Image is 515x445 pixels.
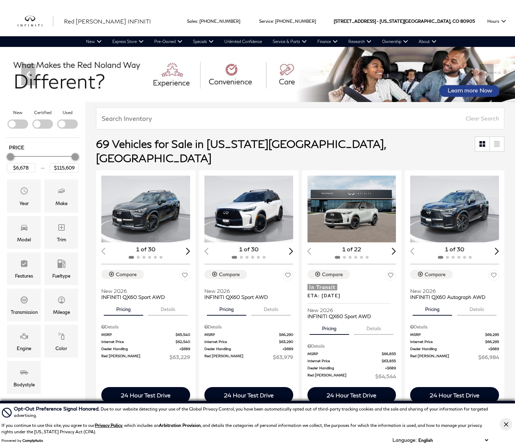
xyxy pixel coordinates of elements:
[52,272,70,280] div: Fueltype
[410,283,499,300] a: New 2026INFINITI QX60 Autograph AWD
[57,221,66,236] span: Trim
[312,36,343,47] a: Finance
[1,438,43,443] div: Powered by
[21,64,36,85] div: Previous
[204,288,288,294] span: New 2026
[307,307,391,313] span: New 2026
[307,245,396,253] div: 1 of 22
[354,319,393,335] button: details tab
[44,216,78,249] div: TrimTrim
[50,163,79,172] input: Maximum
[204,346,293,352] a: Dealer Handling $689
[283,346,293,352] span: $689
[187,18,197,24] span: Sales
[410,353,499,361] a: Red [PERSON_NAME] $66,984
[307,372,396,380] a: Red [PERSON_NAME] $64,544
[273,18,274,24] span: :
[57,236,66,243] div: Trim
[101,387,190,403] div: 24 Hour Test Drive - INFINITI QX60 Sport AWD
[307,351,396,356] a: MSRP $66,855
[170,353,190,361] span: $63,229
[417,437,490,444] select: Language Select
[385,365,396,371] span: $689
[15,272,33,280] div: Features
[188,36,219,47] a: Specials
[410,245,499,253] div: 1 of 30
[485,332,499,337] span: $69,295
[101,294,185,300] span: INFINITI QX60 Sport AWD
[219,271,240,278] div: Compare
[7,289,41,321] div: TransmissionTransmission
[20,199,29,207] div: Year
[81,36,442,47] nav: Main Navigation
[5,109,80,138] div: Filter by Vehicle Type
[307,372,376,380] span: Red [PERSON_NAME]
[9,144,76,151] h5: Price
[1,423,482,434] p: If you continue to use this site, you agree to our , which includes an , and details the categori...
[307,387,396,403] div: 24 Hour Test Drive - INFINITI QX60 Sport AWD
[307,270,350,279] button: Compare Vehicle
[101,339,190,344] a: Internet Price $62,540
[101,176,190,242] img: 2026 INFINITI QX60 Sport AWD 1
[410,294,494,300] span: INFINITI QX60 Autograph AWD
[7,153,14,160] div: Minimum Price
[101,353,190,361] a: Red [PERSON_NAME] $63,229
[101,353,170,361] span: Red [PERSON_NAME]
[7,252,41,285] div: FeaturesFeatures
[410,346,488,352] span: Dealer Handling
[310,319,349,335] button: pricing tab
[289,248,293,254] div: Next slide
[273,353,293,361] span: $63,979
[55,199,68,207] div: Make
[410,288,494,294] span: New 2026
[204,339,293,344] a: Internet Price $63,290
[204,176,293,242] div: 1 / 2
[392,438,417,443] div: Language:
[101,245,190,253] div: 1 of 30
[63,109,73,116] label: Used
[204,387,293,403] div: 24 Hour Test Drive - INFINITI QX60 Sport AWD
[327,392,376,398] div: 24 Hour Test Drive
[18,16,53,27] a: infiniti
[343,36,377,47] a: Research
[425,271,446,278] div: Compare
[101,339,176,344] span: Internet Price
[101,324,190,330] div: Pricing Details - INFINITI QX60 Sport AWD
[307,343,396,349] div: Pricing Details - INFINITI QX60 Sport AWD
[11,308,38,316] div: Transmission
[13,109,22,116] label: New
[199,18,240,24] a: [PHONE_NUMBER]
[81,36,107,47] a: New
[224,392,274,398] div: 24 Hour Test Drive
[382,358,396,364] span: $63,855
[259,18,273,24] span: Service
[204,245,293,253] div: 1 of 30
[457,300,497,316] button: details tab
[219,36,267,47] a: Unlimited Confidence
[307,365,396,371] a: Dealer Handling $689
[57,185,66,199] span: Make
[34,109,52,116] label: Certified
[101,283,190,300] a: New 2026INFINITI QX60 Sport AWD
[452,6,459,36] span: CO
[44,179,78,212] div: MakeMake
[57,294,66,308] span: Mileage
[307,351,382,356] span: MSRP
[96,107,504,129] input: Search Inventory
[95,423,122,428] a: Privacy Policy
[148,300,188,316] button: details tab
[495,248,499,254] div: Next slide
[101,270,144,279] button: Compare Vehicle
[204,294,288,300] span: INFINITI QX60 Sport AWD
[7,216,41,249] div: ModelModel
[204,332,279,337] span: MSRP
[159,423,201,428] strong: Arbitration Provision
[334,6,379,36] span: [STREET_ADDRESS] •
[20,258,28,272] span: Features
[149,36,188,47] a: Pre-Owned
[57,258,66,272] span: Fueltype
[7,361,41,394] div: BodystyleBodystyle
[410,176,499,242] div: 1 / 2
[44,252,78,285] div: FueltypeFueltype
